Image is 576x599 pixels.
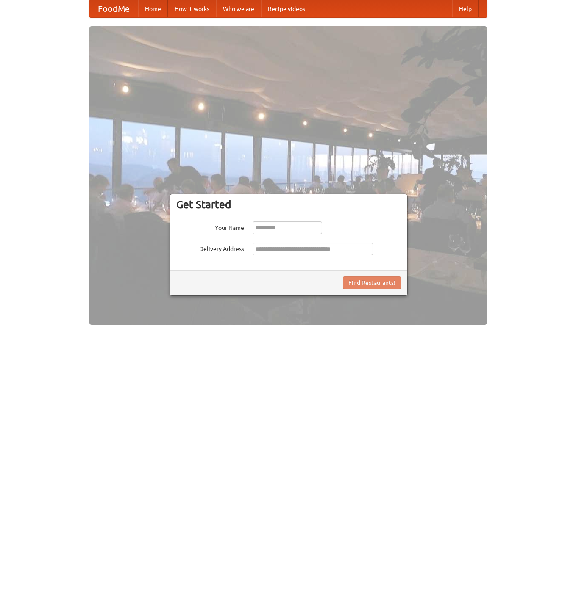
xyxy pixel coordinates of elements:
[176,198,401,211] h3: Get Started
[176,221,244,232] label: Your Name
[168,0,216,17] a: How it works
[343,276,401,289] button: Find Restaurants!
[176,243,244,253] label: Delivery Address
[216,0,261,17] a: Who we are
[138,0,168,17] a: Home
[452,0,479,17] a: Help
[261,0,312,17] a: Recipe videos
[89,0,138,17] a: FoodMe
